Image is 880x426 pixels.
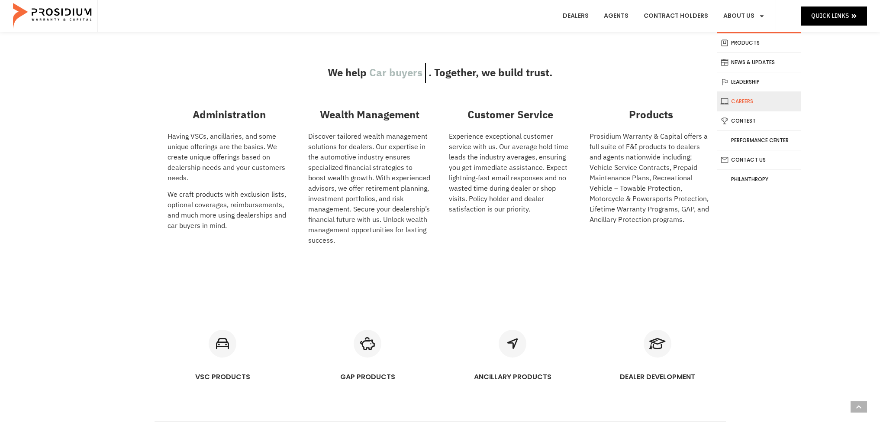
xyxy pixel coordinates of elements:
a: ANCILLARY PRODUCTS [474,372,551,382]
a: DEALER DEVELOPMENT [644,330,671,358]
span: Quick Links [811,10,849,21]
a: Quick Links [801,7,867,25]
p: We craft products with exclusion lists, optional coverages, reimbursements, and much more using d... [168,189,291,231]
a: DEALER DEVELOPMENT [620,372,695,382]
h3: Administration [168,107,291,123]
a: VSC PRODUCTS [195,372,250,382]
a: Leadership [717,72,801,91]
a: Contest [717,111,801,130]
h3: Wealth Management [308,107,432,123]
p: Having VSCs, ancillaries, and some unique offerings are the basics. We create unique offerings ba... [168,131,291,183]
h3: Products [590,107,713,123]
a: Careers [717,92,801,111]
a: Performance Center [717,131,801,150]
a: Contact Us [717,150,801,169]
a: GAP PRODUCTS [354,330,381,358]
a: ANCILLARY PRODUCTS [499,330,526,358]
span: . Together, we build trust. [429,63,552,83]
a: GAP PRODUCTS [340,372,395,382]
a: VSC PRODUCTS [209,330,236,358]
a: News & Updates [717,53,801,72]
a: Philanthropy [717,170,801,189]
a: Products [717,33,801,52]
h3: Customer Service [449,107,572,123]
p: Prosidium Warranty & Capital offers a full suite of F&I products to dealers and agents nationwide... [590,131,713,225]
span: Car buyers [369,65,422,81]
p: Discover tailored wealth management solutions for dealers. Our expertise in the automotive indust... [308,131,432,246]
span: We help [328,63,367,83]
ul: About Us [717,32,801,189]
p: Experience exceptional customer service with us. Our average hold time leads the industry average... [449,131,572,215]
